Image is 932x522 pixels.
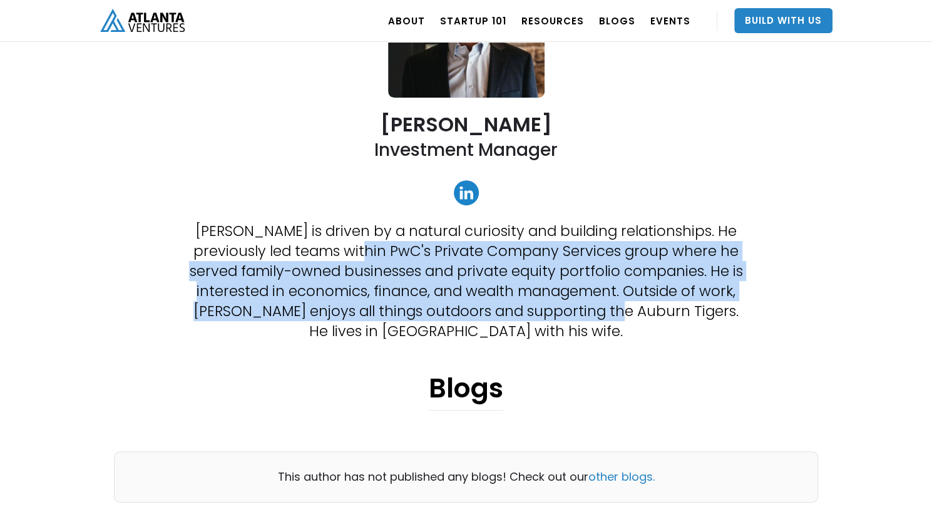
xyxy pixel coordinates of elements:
[429,372,503,411] h1: Blogs
[734,8,832,33] a: Build With Us
[588,469,655,484] a: other blogs.
[184,221,747,341] p: [PERSON_NAME] is driven by a natural curiosity and building relationships. He previously led team...
[381,113,552,135] h2: [PERSON_NAME]
[521,3,584,38] a: RESOURCES
[440,3,506,38] a: Startup 101
[127,471,805,483] div: This author has not published any blogs! Check out our
[374,138,558,161] h2: Investment Manager
[650,3,690,38] a: EVENTS
[599,3,635,38] a: BLOGS
[388,3,425,38] a: ABOUT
